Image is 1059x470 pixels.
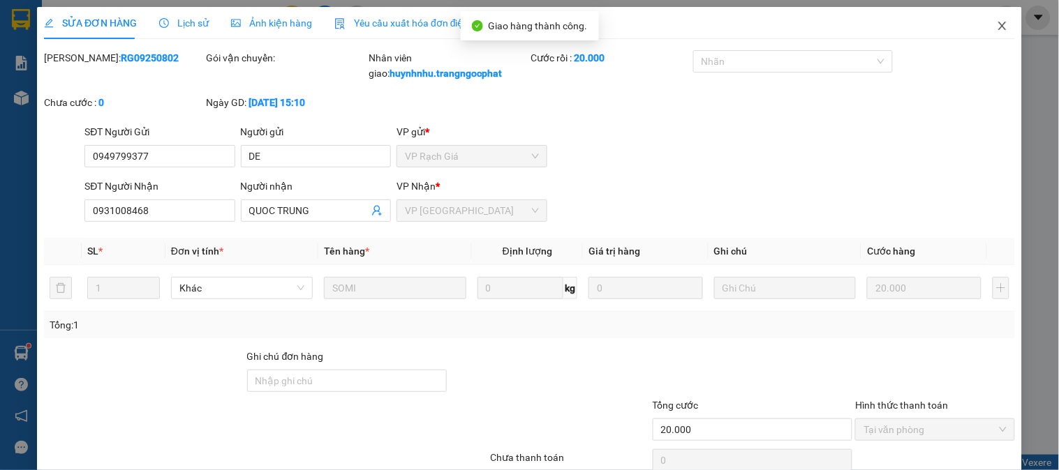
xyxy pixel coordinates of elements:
b: 0 [98,97,104,108]
span: Tại văn phòng [864,419,1006,440]
button: plus [993,277,1009,299]
div: Người nhận [241,179,391,194]
span: SL [87,245,98,257]
input: 0 [588,277,703,299]
span: Định lượng [503,245,552,257]
button: Close [983,7,1022,46]
div: VP gửi [397,124,547,139]
input: Ghi Chú [714,277,856,299]
span: edit [44,18,54,28]
span: Đơn vị tính [171,245,223,257]
div: Tổng: 1 [50,317,410,333]
span: check-circle [472,20,483,31]
span: Khác [179,278,304,298]
span: Tên hàng [324,245,369,257]
div: SĐT Người Nhận [84,179,235,194]
div: Nhân viên giao: [369,50,528,81]
span: user-add [371,205,383,216]
div: Người gửi [241,124,391,139]
div: Chưa cước : [44,95,203,110]
input: 0 [867,277,982,299]
b: huynhnhu.trangngocphat [390,68,502,79]
span: Lịch sử [159,17,209,29]
span: Tổng cước [653,400,699,411]
label: Hình thức thanh toán [855,400,948,411]
span: close [997,20,1008,31]
b: [DATE] 15:10 [249,97,306,108]
b: 20.000 [574,52,605,63]
label: Ghi chú đơn hàng [247,351,324,362]
span: Ảnh kiện hàng [231,17,312,29]
input: Ghi chú đơn hàng [247,370,447,392]
div: SĐT Người Gửi [84,124,235,139]
img: icon [334,18,346,29]
div: Ngày GD: [207,95,366,110]
button: delete [50,277,72,299]
span: VP Rạch Giá [405,146,538,167]
div: Cước rồi : [531,50,690,66]
div: Gói vận chuyển: [207,50,366,66]
span: Giá trị hàng [588,245,640,257]
div: [PERSON_NAME]: [44,50,203,66]
b: RG09250802 [121,52,179,63]
span: clock-circle [159,18,169,28]
span: VP Nhận [397,181,436,192]
span: picture [231,18,241,28]
span: Yêu cầu xuất hóa đơn điện tử [334,17,482,29]
span: VP Hà Tiên [405,200,538,221]
span: SỬA ĐƠN HÀNG [44,17,137,29]
input: VD: Bàn, Ghế [324,277,466,299]
th: Ghi chú [709,238,861,265]
span: Cước hàng [867,245,915,257]
span: kg [563,277,577,299]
